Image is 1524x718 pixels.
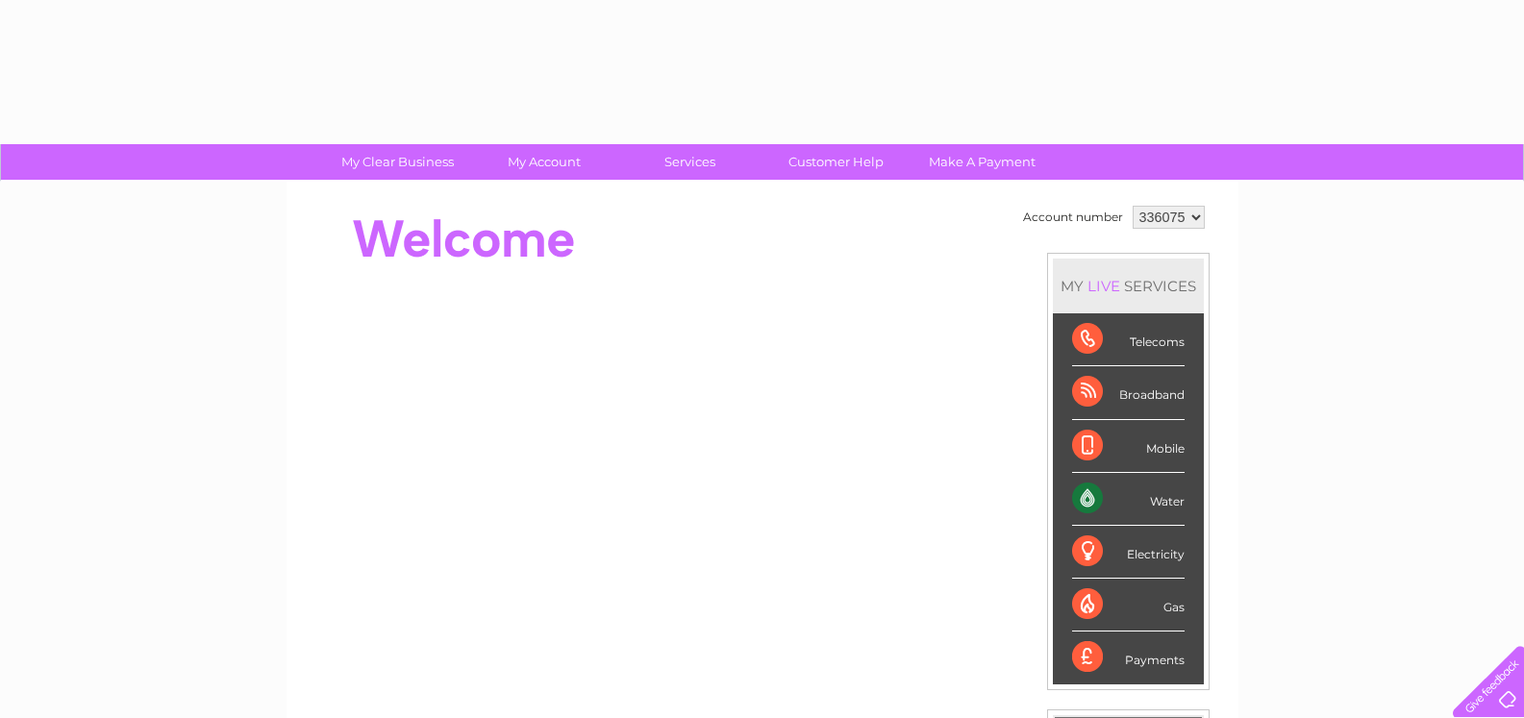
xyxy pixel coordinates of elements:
[1072,526,1185,579] div: Electricity
[1053,259,1204,313] div: MY SERVICES
[1072,579,1185,631] div: Gas
[464,144,623,180] a: My Account
[1072,420,1185,473] div: Mobile
[757,144,915,180] a: Customer Help
[1084,277,1124,295] div: LIVE
[1018,201,1128,234] td: Account number
[1072,366,1185,419] div: Broadband
[1072,473,1185,526] div: Water
[318,144,477,180] a: My Clear Business
[611,144,769,180] a: Services
[1072,313,1185,366] div: Telecoms
[903,144,1062,180] a: Make A Payment
[1072,631,1185,683] div: Payments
